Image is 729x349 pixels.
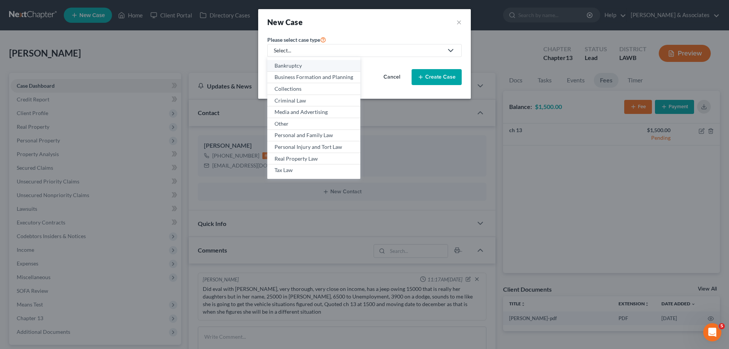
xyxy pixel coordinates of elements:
div: Real Property Law [275,155,353,163]
button: × [456,17,462,27]
a: Personal and Family Law [267,130,360,142]
div: Select... [274,47,443,54]
strong: New Case [267,17,303,27]
div: Criminal Law [275,97,353,104]
div: Personal Injury and Tort Law [275,143,353,151]
span: Please select case type [267,36,320,43]
button: Cancel [375,69,409,85]
a: Personal Injury and Tort Law [267,141,360,153]
a: Tax Law [267,164,360,176]
span: 5 [719,323,725,329]
a: Bankruptcy [267,60,360,72]
button: Create Case [412,69,462,85]
div: Collections [275,85,353,93]
a: Criminal Law [267,95,360,107]
div: Other [275,120,353,128]
div: Personal and Family Law [275,131,353,139]
div: Media and Advertising [275,108,353,116]
a: Real Property Law [267,153,360,165]
div: Tax Law [275,166,353,174]
a: Media and Advertising [267,106,360,118]
iframe: Intercom live chat [703,323,721,341]
a: Collections [267,83,360,95]
a: Other [267,118,360,130]
div: Bankruptcy [275,62,353,69]
a: Business Formation and Planning [267,72,360,84]
div: Business Formation and Planning [275,73,353,81]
